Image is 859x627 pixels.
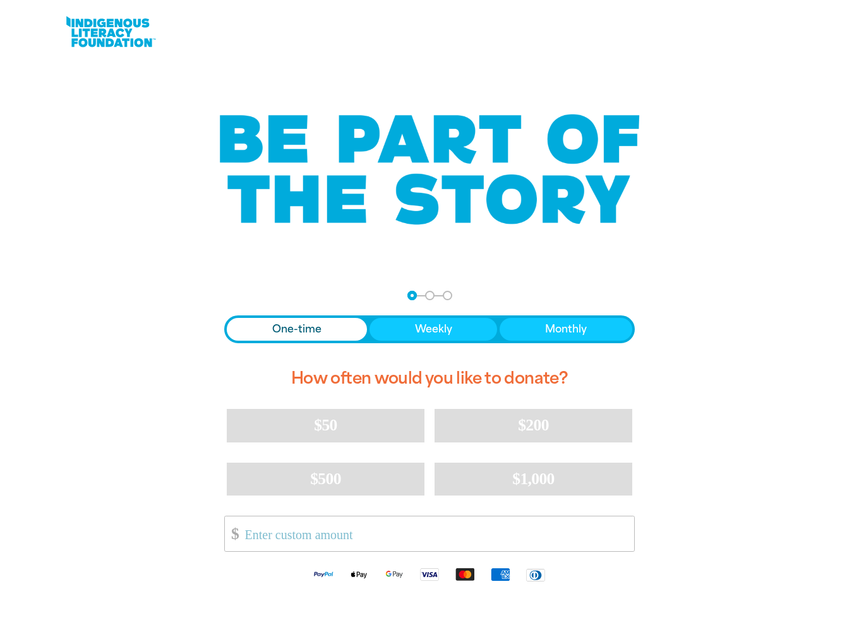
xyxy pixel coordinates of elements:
button: $1,000 [435,463,632,496]
div: Available payment methods [224,557,635,592]
h2: How often would you like to donate? [224,358,635,399]
button: One-time [227,318,367,341]
img: Mastercard logo [447,567,483,581]
span: Monthly [545,322,587,337]
button: Navigate to step 2 of 3 to enter your details [425,291,435,300]
img: American Express logo [483,567,518,581]
button: Weekly [369,318,498,341]
button: $500 [227,463,424,496]
img: Diners Club logo [518,568,553,582]
button: $200 [435,409,632,442]
img: Apple Pay logo [341,567,376,581]
button: Navigate to step 3 of 3 to enter your payment details [443,291,452,300]
span: $ [225,520,239,548]
input: Enter custom amount [236,516,634,551]
span: $1,000 [512,470,555,488]
button: $50 [227,409,424,442]
div: Donation frequency [224,315,635,343]
span: $50 [314,416,337,434]
span: Weekly [415,322,452,337]
span: One-time [272,322,321,337]
img: Visa logo [412,567,447,581]
img: Google Pay logo [376,567,412,581]
button: Monthly [500,318,632,341]
button: Navigate to step 1 of 3 to enter your donation amount [407,291,417,300]
img: Be part of the story [208,89,651,250]
img: Paypal logo [306,567,341,581]
span: $500 [310,470,341,488]
span: $200 [518,416,549,434]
